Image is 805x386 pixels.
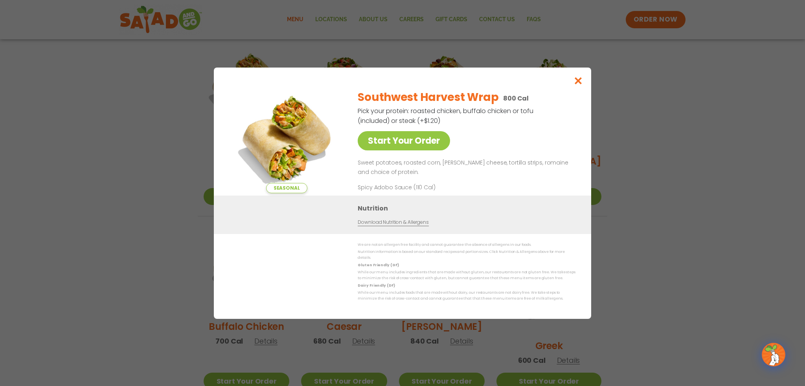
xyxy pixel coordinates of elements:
[358,203,579,213] h3: Nutrition
[503,93,529,103] p: 800 Cal
[358,158,572,177] p: Sweet potatoes, roasted corn, [PERSON_NAME] cheese, tortilla strips, romaine and choice of protein.
[358,262,399,267] strong: Gluten Friendly (GF)
[763,344,785,366] img: wpChatIcon
[266,183,307,193] span: Seasonal
[358,249,575,261] p: Nutrition information is based on our standard recipes and portion sizes. Click Nutrition & Aller...
[358,89,498,106] h2: Southwest Harvest Wrap
[232,83,342,193] img: Featured product photo for Southwest Harvest Wrap
[358,218,428,226] a: Download Nutrition & Allergens
[566,68,591,94] button: Close modal
[358,183,503,191] p: Spicy Adobo Sauce (110 Cal)
[358,269,575,282] p: While our menu includes ingredients that are made without gluten, our restaurants are not gluten ...
[358,242,575,248] p: We are not an allergen free facility and cannot guarantee the absence of allergens in our foods.
[358,131,450,150] a: Start Your Order
[358,283,395,287] strong: Dairy Friendly (DF)
[358,290,575,302] p: While our menu includes foods that are made without dairy, our restaurants are not dairy free. We...
[358,106,535,126] p: Pick your protein: roasted chicken, buffalo chicken or tofu (included) or steak (+$1.20)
